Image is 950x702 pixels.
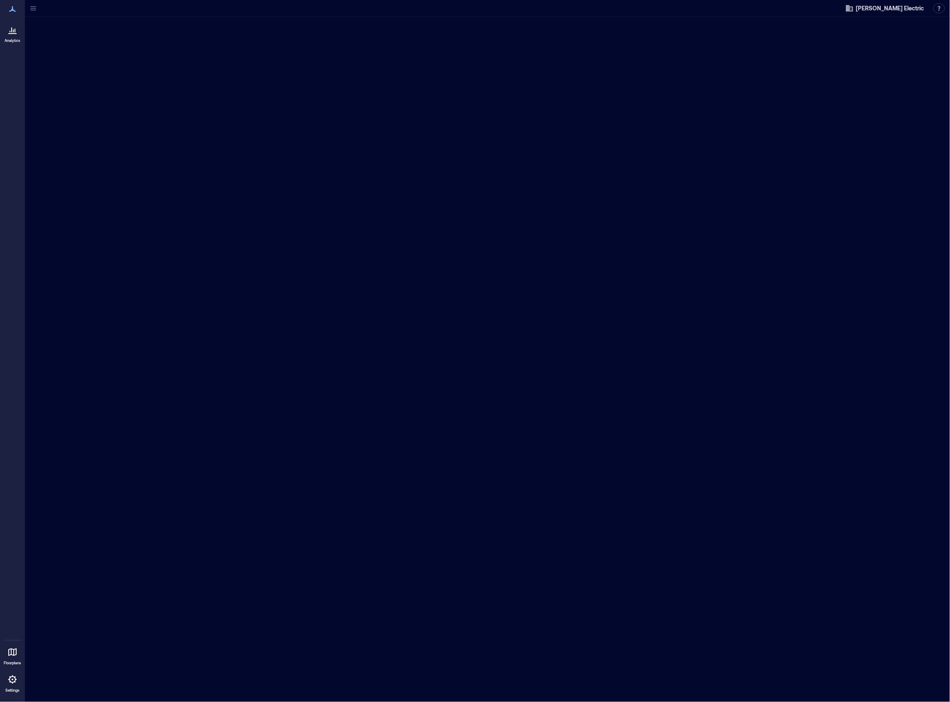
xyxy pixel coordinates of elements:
[856,4,924,12] span: [PERSON_NAME] Electric
[2,670,22,695] a: Settings
[4,661,21,666] p: Floorplans
[5,688,19,693] p: Settings
[843,2,927,15] button: [PERSON_NAME] Electric
[5,38,20,43] p: Analytics
[2,20,23,46] a: Analytics
[1,642,24,668] a: Floorplans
